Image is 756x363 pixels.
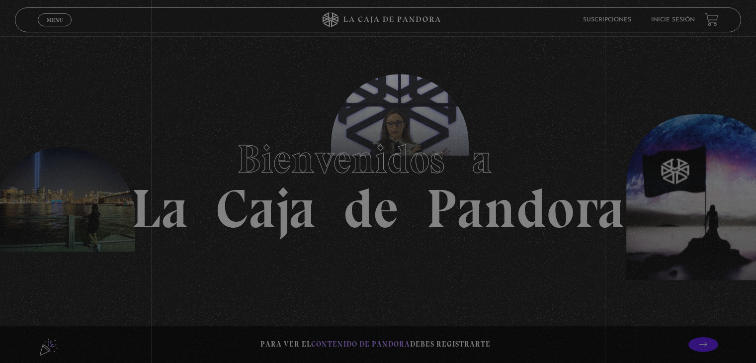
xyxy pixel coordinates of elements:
span: Bienvenidos a [237,135,519,183]
h1: La Caja de Pandora [131,127,625,236]
p: Para ver el debes registrarte [260,338,491,351]
a: Suscripciones [583,17,631,23]
span: contenido de Pandora [311,340,410,349]
span: Menu [47,17,63,23]
a: Inicie sesión [651,17,695,23]
span: Cerrar [43,25,67,32]
a: View your shopping cart [705,13,718,26]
